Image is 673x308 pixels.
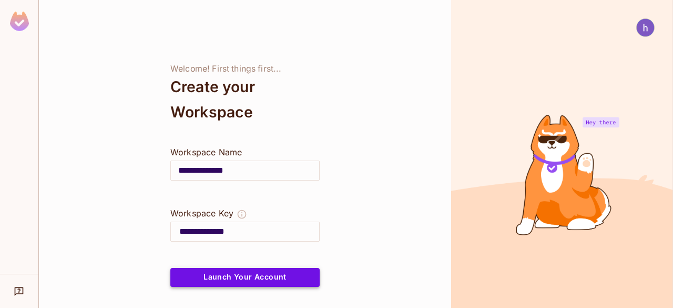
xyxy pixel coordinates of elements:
[10,12,29,31] img: SReyMgAAAABJRU5ErkJggg==
[170,64,320,74] div: Welcome! First things first...
[7,281,31,302] div: Help & Updates
[170,268,320,287] button: Launch Your Account
[637,19,654,36] img: harshadr11
[170,207,233,220] div: Workspace Key
[237,207,247,222] button: The Workspace Key is unique, and serves as the identifier of your workspace.
[170,74,320,125] div: Create your Workspace
[170,146,320,158] div: Workspace Name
